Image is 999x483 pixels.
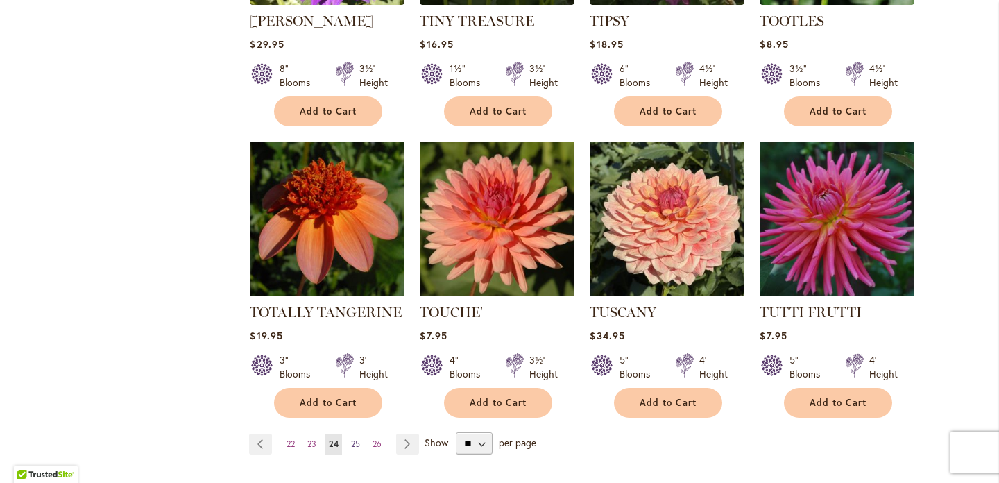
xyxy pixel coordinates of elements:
a: TIPSY [590,12,629,29]
button: Add to Cart [614,388,722,418]
a: TOOTLES [760,12,824,29]
a: TOTALLY TANGERINE [250,304,402,321]
div: 3½' Height [359,62,388,90]
div: 8" Blooms [280,62,318,90]
div: 3½' Height [529,353,558,381]
div: 4½' Height [699,62,728,90]
button: Add to Cart [444,388,552,418]
a: TOUCHE' [420,304,483,321]
div: 3½" Blooms [789,62,828,90]
img: TOTALLY TANGERINE [250,142,404,296]
div: 5" Blooms [789,353,828,381]
span: 23 [307,439,316,449]
span: $7.95 [420,329,447,342]
div: 1½" Blooms [450,62,488,90]
div: 4' Height [869,353,898,381]
span: per page [499,436,536,449]
span: $8.95 [760,37,788,51]
span: Show [425,436,448,449]
a: [PERSON_NAME] [250,12,373,29]
button: Add to Cart [274,388,382,418]
a: 22 [283,434,298,455]
span: Add to Cart [810,397,866,409]
iframe: Launch Accessibility Center [10,434,49,473]
img: TOUCHE' [420,142,574,296]
a: TUSCANY [590,304,656,321]
span: 26 [373,439,382,449]
a: 25 [348,434,364,455]
a: TUTTI FRUTTI [760,304,862,321]
span: $19.95 [250,329,282,342]
span: Add to Cart [470,397,527,409]
a: TOUCHE' [420,286,574,299]
span: Add to Cart [640,105,697,117]
span: Add to Cart [470,105,527,117]
span: $29.95 [250,37,284,51]
div: 4' Height [699,353,728,381]
span: 24 [329,439,339,449]
span: 22 [287,439,295,449]
a: TOTALLY TANGERINE [250,286,404,299]
a: 26 [369,434,385,455]
button: Add to Cart [784,96,892,126]
div: 3½' Height [529,62,558,90]
span: 25 [351,439,360,449]
div: 4" Blooms [450,353,488,381]
a: 23 [304,434,320,455]
span: Add to Cart [300,105,357,117]
button: Add to Cart [784,388,892,418]
img: TUTTI FRUTTI [760,142,914,296]
div: 3' Height [359,353,388,381]
div: 4½' Height [869,62,898,90]
span: Add to Cart [810,105,866,117]
a: TINY TREASURE [420,12,534,29]
span: $7.95 [760,329,787,342]
span: $34.95 [590,329,624,342]
div: 5" Blooms [620,353,658,381]
div: 6" Blooms [620,62,658,90]
a: TUTTI FRUTTI [760,286,914,299]
span: Add to Cart [300,397,357,409]
div: 3" Blooms [280,353,318,381]
button: Add to Cart [614,96,722,126]
img: TUSCANY [590,142,744,296]
button: Add to Cart [444,96,552,126]
button: Add to Cart [274,96,382,126]
span: Add to Cart [640,397,697,409]
a: TUSCANY [590,286,744,299]
span: $18.95 [590,37,623,51]
span: $16.95 [420,37,453,51]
